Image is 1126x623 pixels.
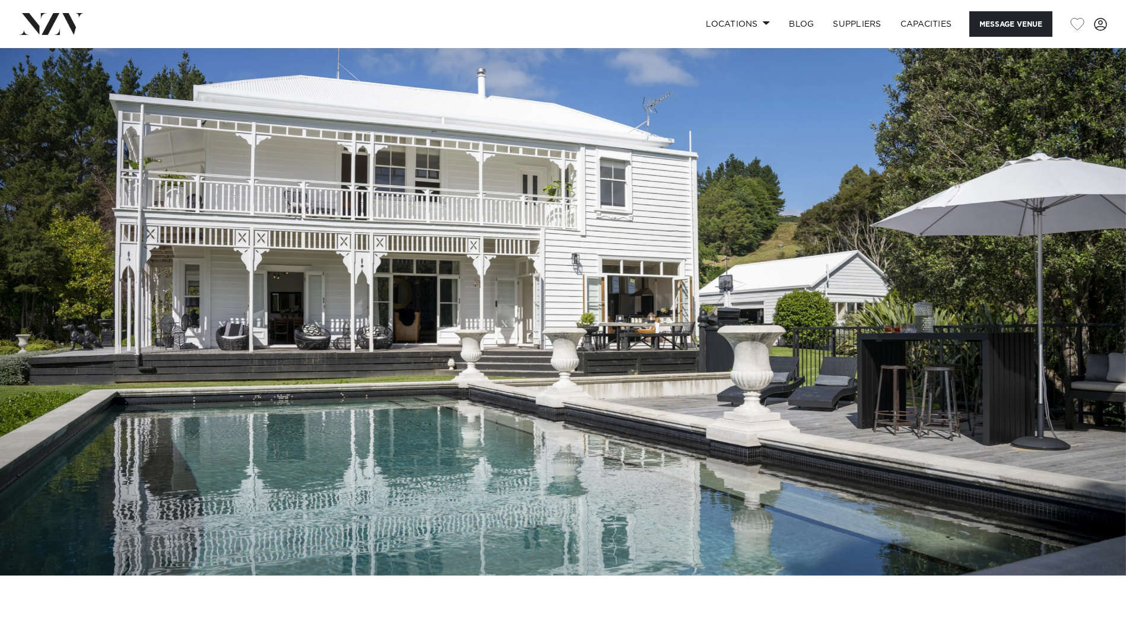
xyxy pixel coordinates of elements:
a: Locations [696,11,779,37]
a: SUPPLIERS [823,11,890,37]
a: BLOG [779,11,823,37]
a: Capacities [891,11,962,37]
button: Message Venue [969,11,1052,37]
img: nzv-logo.png [19,13,84,34]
